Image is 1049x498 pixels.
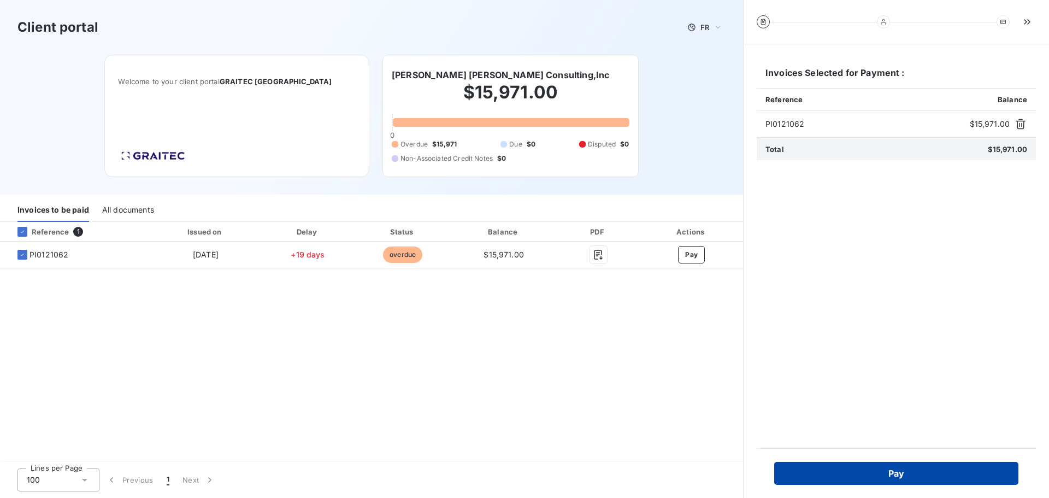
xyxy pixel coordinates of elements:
span: Balance [998,95,1027,104]
div: All documents [102,199,154,222]
div: PDF [559,226,638,237]
button: Pay [678,246,705,263]
span: $0 [497,154,506,163]
div: Actions [642,226,741,237]
span: overdue [383,247,422,263]
span: Welcome to your client portal [118,77,356,86]
span: Disputed [588,139,616,149]
span: $0 [620,139,629,149]
div: Status [357,226,449,237]
button: Next [176,468,222,491]
span: GRAITEC [GEOGRAPHIC_DATA] [220,77,332,86]
button: 1 [160,468,176,491]
div: Reference [9,227,69,237]
span: PI0121062 [765,119,965,130]
h6: [PERSON_NAME] [PERSON_NAME] Consulting,Inc [392,68,609,81]
span: [DATE] [193,250,219,259]
button: Previous [99,468,160,491]
span: FR [700,23,709,32]
span: $15,971.00 [484,250,524,259]
span: $0 [527,139,535,149]
h3: Client portal [17,17,98,37]
button: Pay [774,462,1018,485]
div: Delay [264,226,352,237]
span: PI0121062 [30,249,68,260]
span: +19 days [291,250,325,259]
span: 100 [27,474,40,485]
span: $15,971.00 [970,119,1010,130]
span: $15,971 [432,139,457,149]
img: Company logo [118,148,188,163]
span: Non-Associated Credit Notes [400,154,493,163]
span: 1 [73,227,83,237]
div: Balance [453,226,555,237]
span: 0 [390,131,394,139]
div: Issued on [152,226,259,237]
span: Reference [765,95,803,104]
h2: $15,971.00 [392,81,629,114]
h6: Invoices Selected for Payment : [757,66,1036,88]
div: Invoices to be paid [17,199,89,222]
span: Due [509,139,522,149]
span: Total [765,145,784,154]
span: $15,971.00 [988,145,1028,154]
span: 1 [167,474,169,485]
span: Overdue [400,139,428,149]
